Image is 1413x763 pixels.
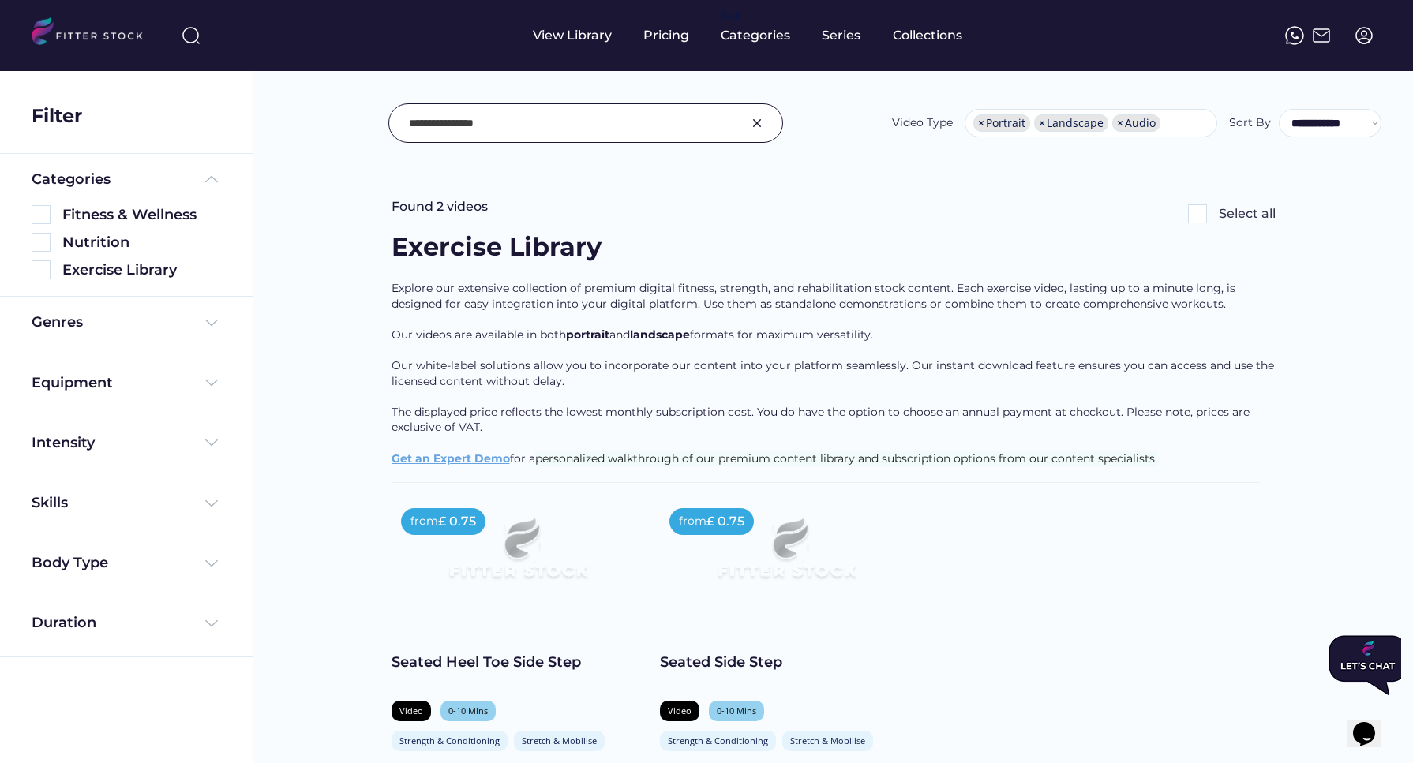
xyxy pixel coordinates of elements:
img: Rectangle%205126.svg [32,233,51,252]
img: meteor-icons_whatsapp%20%281%29.svg [1285,26,1304,45]
span: × [1039,118,1045,129]
img: Frame%2079%20%281%29.svg [685,499,887,612]
img: Frame%2079%20%281%29.svg [417,499,619,612]
span: portrait [566,327,609,342]
div: £ 0.75 [706,513,744,530]
div: Found 2 videos [392,198,488,215]
img: Frame%2051.svg [1312,26,1331,45]
span: × [978,118,984,129]
div: Stretch & Mobilise [790,735,865,746]
div: Body Type [32,553,108,573]
div: Nutrition [62,233,221,252]
img: Rectangle%205126.svg [32,260,51,279]
div: Exercise Library [62,260,221,280]
li: Landscape [1034,114,1108,132]
div: Sort By [1229,115,1271,131]
div: Collections [893,27,962,44]
div: Duration [32,613,96,633]
img: Rectangle%205126.svg [32,205,51,224]
div: 0-10 Mins [717,705,756,716]
span: and [609,327,630,342]
img: Frame%20%284%29.svg [202,494,221,513]
span: Our videos are available in both [392,327,566,342]
div: View Library [533,27,612,44]
span: The displayed price reflects the lowest monthly subscription cost. You do have the option to choo... [392,405,1253,435]
div: Seated Side Step [660,653,913,672]
div: Video Type [892,115,953,131]
div: Equipment [32,373,113,393]
img: Frame%20%285%29.svg [202,170,221,189]
img: Rectangle%205126.svg [1188,204,1207,223]
span: × [1117,118,1123,129]
div: Series [822,27,861,44]
span: Explore our extensive collection of premium digital fitness, strength, and rehabilitation stock c... [392,281,1239,311]
li: Audio [1112,114,1160,132]
img: LOGO.svg [32,17,156,50]
img: Frame%20%284%29.svg [202,373,221,392]
img: Group%201000002326.svg [748,114,766,133]
iframe: chat widget [1322,629,1401,701]
li: Portrait [973,114,1030,132]
div: £ 0.75 [438,513,476,530]
div: Fitness & Wellness [62,205,221,225]
div: Intensity [32,433,95,453]
span: formats for maximum versatility. [690,327,873,342]
div: Skills [32,493,71,513]
span: landscape [630,327,690,342]
div: fvck [721,8,741,24]
div: Video [399,705,423,716]
div: Strength & Conditioning [668,735,768,746]
span: Our white-label solutions allow you to incorporate our content into your platform seamlessly. Our... [392,358,1277,388]
div: Video [668,705,692,716]
div: for a [392,281,1276,482]
div: from [410,514,438,529]
span: personalized walkthrough of our premium content library and subscription options from our content... [535,451,1157,466]
img: Frame%20%284%29.svg [202,433,221,452]
div: Categories [32,170,111,189]
div: Exercise Library [392,230,602,265]
div: Strength & Conditioning [399,735,500,746]
div: Pricing [643,27,689,44]
div: Seated Heel Toe Side Step [392,653,644,672]
img: Frame%20%284%29.svg [202,313,221,332]
div: from [679,514,706,529]
img: Frame%20%284%29.svg [202,554,221,573]
div: Select all [1219,205,1276,223]
img: Chat attention grabber [6,6,85,66]
div: Categories [721,27,790,44]
div: Stretch & Mobilise [522,735,597,746]
a: Get an Expert Demo [392,451,510,466]
img: profile-circle.svg [1355,26,1374,45]
div: 0-10 Mins [448,705,488,716]
div: Genres [32,312,83,332]
img: Frame%20%284%29.svg [202,614,221,633]
img: search-normal%203.svg [182,26,201,45]
div: Filter [32,103,82,129]
iframe: chat widget [1347,700,1397,747]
